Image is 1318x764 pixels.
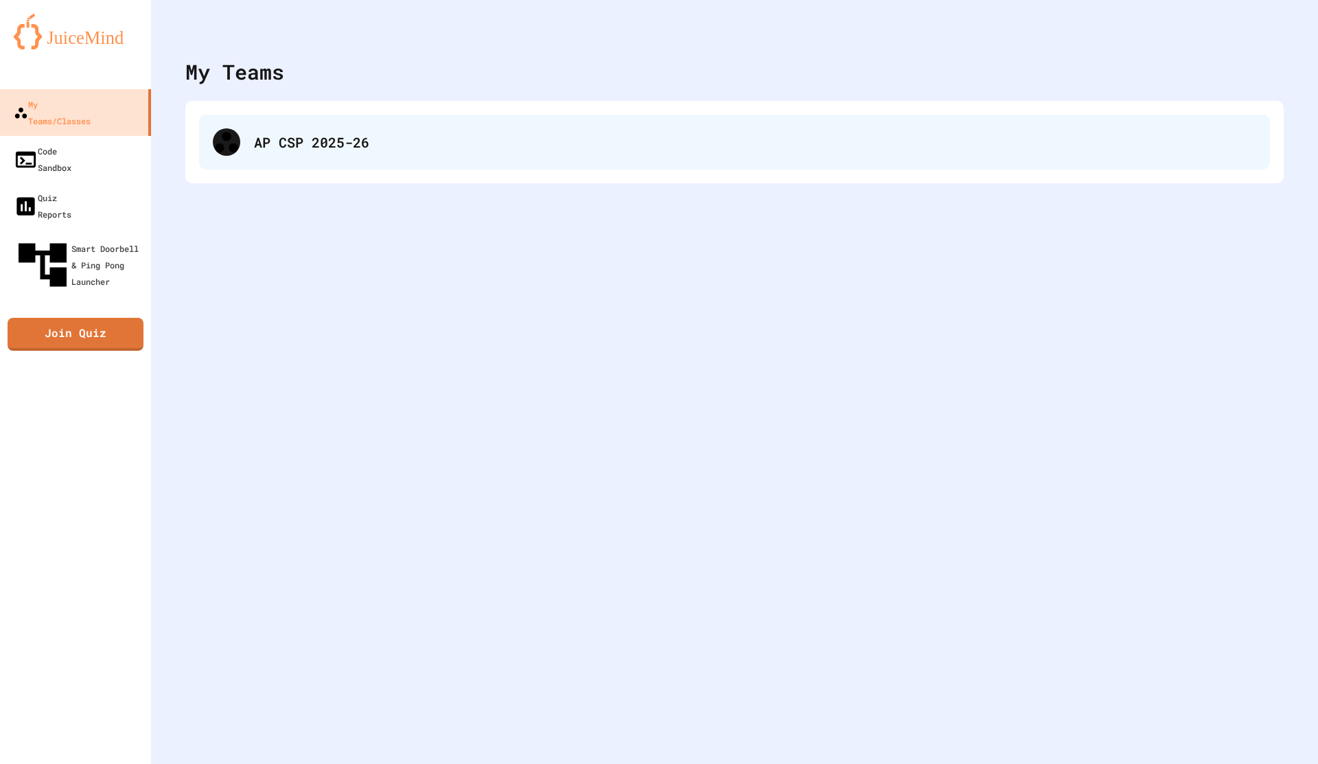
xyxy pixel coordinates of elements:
div: AP CSP 2025-26 [254,132,1256,152]
img: logo-orange.svg [14,14,137,49]
div: Quiz Reports [14,189,71,222]
div: My Teams [185,56,284,87]
div: Smart Doorbell & Ping Pong Launcher [14,236,146,294]
div: My Teams/Classes [14,96,91,129]
a: Join Quiz [8,318,143,351]
div: AP CSP 2025-26 [199,115,1270,170]
div: Code Sandbox [14,143,71,176]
